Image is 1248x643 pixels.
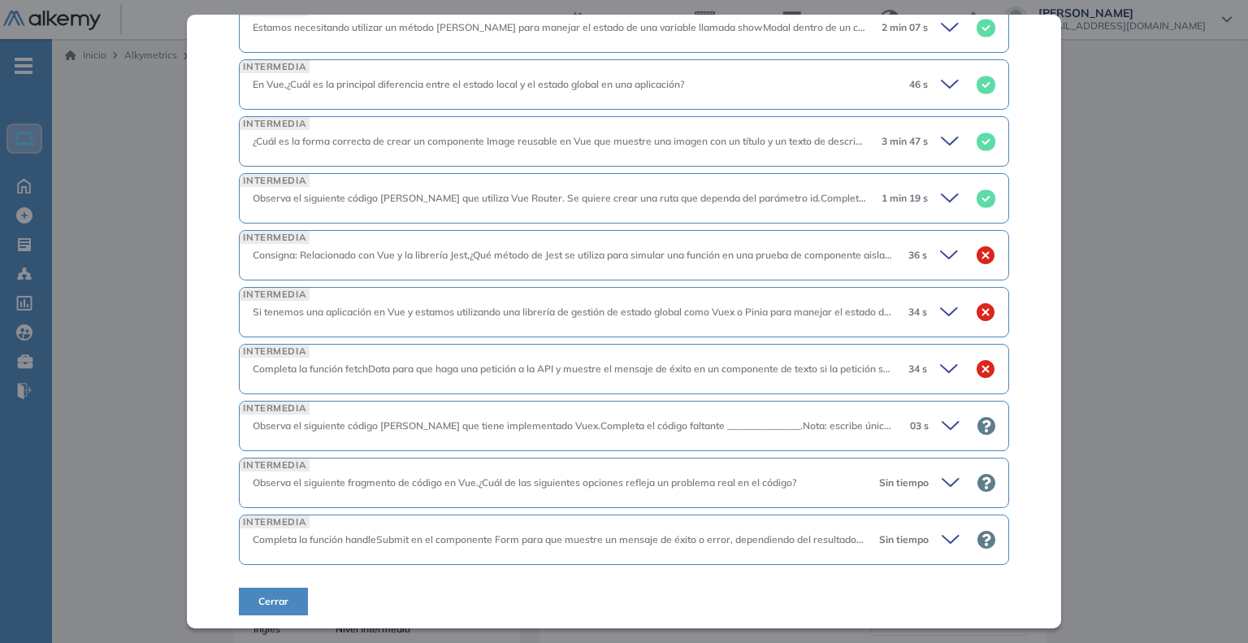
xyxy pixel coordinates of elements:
span: 3 min 47 s [882,134,928,149]
span: INTERMEDIA [240,60,310,72]
span: INTERMEDIA [240,231,310,243]
span: Sin tiempo [879,532,929,547]
span: INTERMEDIA [240,402,310,414]
span: 03 s [910,419,929,433]
span: 34 s [908,305,927,319]
span: En Vue,¿Cuál es la principal diferencia entre el estado local y el estado global en una aplicación? [253,78,684,90]
span: Observa el siguiente código [PERSON_NAME] que tiene implementado Vuex.Completa el código faltante... [253,419,1055,432]
span: 34 s [908,362,927,376]
span: 36 s [908,248,927,263]
span: Sin tiempo [879,476,929,490]
span: INTERMEDIA [240,174,310,186]
span: 1 min 19 s [882,191,928,206]
span: Cerrar [258,594,288,609]
span: Observa el siguiente fragmento de código en Vue.¿Cuál de las siguientes opciones refleja un probl... [253,476,796,489]
span: INTERMEDIA [240,288,310,300]
span: INTERMEDIA [240,458,310,471]
button: Cerrar [239,588,308,615]
span: Consigna: Relacionado con Vue y la librería Jest,¿Qué método de Jest se utiliza para simular una ... [253,249,900,261]
span: INTERMEDIA [240,117,310,129]
span: INTERMEDIA [240,345,310,357]
span: INTERMEDIA [240,515,310,528]
span: 46 s [909,77,928,92]
span: ¿Cuál es la forma correcta de crear un componente Image reusable en Vue que muestre una imagen co... [253,135,884,147]
span: Completa la función fetchData para que haga una petición a la API y muestre el mensaje de éxito e... [253,363,1212,375]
